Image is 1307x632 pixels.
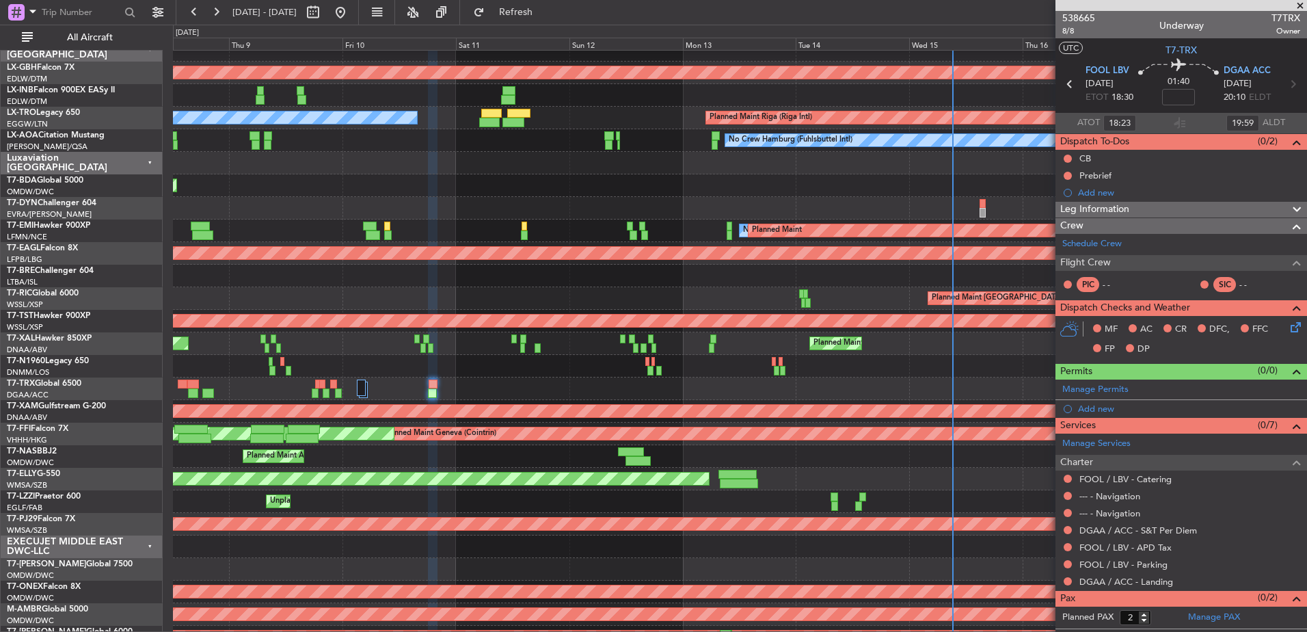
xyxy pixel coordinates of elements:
span: T7-EMI [7,222,33,230]
a: T7-TSTHawker 900XP [7,312,90,320]
span: Flight Crew [1060,255,1111,271]
span: CR [1175,323,1187,337]
a: --- - Navigation [1079,508,1140,519]
a: LX-INBFalcon 900EX EASy II [7,86,115,94]
div: Planned Maint Abuja ([PERSON_NAME] Intl) [247,446,401,466]
a: DGAA/ACC [7,390,49,400]
a: T7-RICGlobal 6000 [7,289,79,298]
span: (0/2) [1258,590,1278,605]
div: Planned Maint [GEOGRAPHIC_DATA] (Seletar) [932,288,1092,308]
span: FOOL LBV [1086,64,1129,78]
span: DP [1137,343,1150,356]
a: EDLW/DTM [7,74,47,84]
span: [DATE] - [DATE] [232,6,297,18]
a: LFPB/LBG [7,254,42,265]
button: Refresh [467,1,549,23]
a: OMDW/DWC [7,458,54,468]
span: LX-TRO [7,109,36,117]
a: EDLW/DTM [7,96,47,107]
span: T7-BRE [7,267,35,275]
a: OMDW/DWC [7,593,54,603]
div: SIC [1213,277,1236,292]
span: ETOT [1086,91,1108,105]
span: [DATE] [1224,77,1252,91]
a: DGAA / ACC - S&T Per Diem [1079,525,1197,536]
a: OMDW/DWC [7,616,54,626]
span: LX-GBH [7,64,37,72]
span: T7-FFI [7,425,31,433]
a: T7-N1960Legacy 650 [7,357,89,365]
a: T7-DYNChallenger 604 [7,199,96,207]
span: T7-BDA [7,176,37,185]
div: Thu 16 [1023,38,1136,50]
span: ELDT [1249,91,1271,105]
div: Prebrief [1079,170,1111,181]
a: LX-TROLegacy 650 [7,109,80,117]
div: Add new [1078,403,1300,414]
div: Sat 11 [456,38,569,50]
span: Permits [1060,364,1092,380]
div: PIC [1077,277,1099,292]
span: T7-RIC [7,289,32,298]
span: T7-PJ29 [7,515,38,523]
span: 538665 [1062,11,1095,25]
a: Manage Permits [1062,383,1129,397]
span: Charter [1060,455,1093,471]
input: --:-- [1103,115,1136,131]
a: WMSA/SZB [7,525,47,536]
a: FOOL / LBV - APD Tax [1079,542,1172,553]
div: Sun 12 [569,38,683,50]
div: Wed 15 [909,38,1023,50]
a: WMSA/SZB [7,480,47,490]
a: T7-BREChallenger 604 [7,267,94,275]
div: Add new [1078,187,1300,198]
a: DNMM/LOS [7,367,49,378]
span: FP [1105,343,1115,356]
input: --:-- [1226,115,1259,131]
a: T7-FFIFalcon 7X [7,425,68,433]
a: T7-BDAGlobal 5000 [7,176,83,185]
span: T7-TST [7,312,33,320]
a: LTBA/ISL [7,277,38,287]
a: EVRA/[PERSON_NAME] [7,209,92,220]
span: Pax [1060,591,1075,607]
span: T7TRX [1271,11,1300,25]
a: [PERSON_NAME]/QSA [7,142,87,152]
a: T7-ONEXFalcon 8X [7,583,81,591]
a: T7-ELLYG-550 [7,470,60,478]
div: No Crew [743,220,774,241]
a: Manage Services [1062,437,1131,451]
a: T7-NASBBJ2 [7,447,57,456]
a: WSSL/XSP [7,300,43,310]
a: T7-EMIHawker 900XP [7,222,90,230]
span: ALDT [1263,116,1285,130]
div: Planned Maint [752,220,802,241]
a: Manage PAX [1188,611,1240,624]
span: T7-LZZI [7,492,35,501]
div: Planned Maint Abuja ([PERSON_NAME] Intl) [813,333,967,354]
span: Dispatch Checks and Weather [1060,300,1190,316]
span: T7-XAM [7,402,38,410]
button: All Aircraft [15,27,148,49]
div: Tue 14 [796,38,909,50]
span: T7-XAL [7,334,35,343]
a: --- - Navigation [1079,490,1140,502]
span: Dispatch To-Dos [1060,134,1129,150]
span: [DATE] [1086,77,1114,91]
a: T7-EAGLFalcon 8X [7,244,78,252]
span: M-AMBR [7,605,42,614]
label: Planned PAX [1062,611,1114,624]
span: T7-N1960 [7,357,45,365]
span: Refresh [487,8,545,17]
span: (0/2) [1258,134,1278,148]
span: MF [1105,323,1118,337]
input: Trip Number [42,2,120,23]
a: T7-TRXGlobal 6500 [7,380,81,388]
span: T7-[PERSON_NAME] [7,560,86,568]
div: - - [1239,278,1270,291]
a: WSSL/XSP [7,322,43,332]
span: T7-ELLY [7,470,37,478]
a: LX-AOACitation Mustang [7,131,105,140]
a: DGAA / ACC - Landing [1079,576,1173,588]
span: DGAA ACC [1224,64,1271,78]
